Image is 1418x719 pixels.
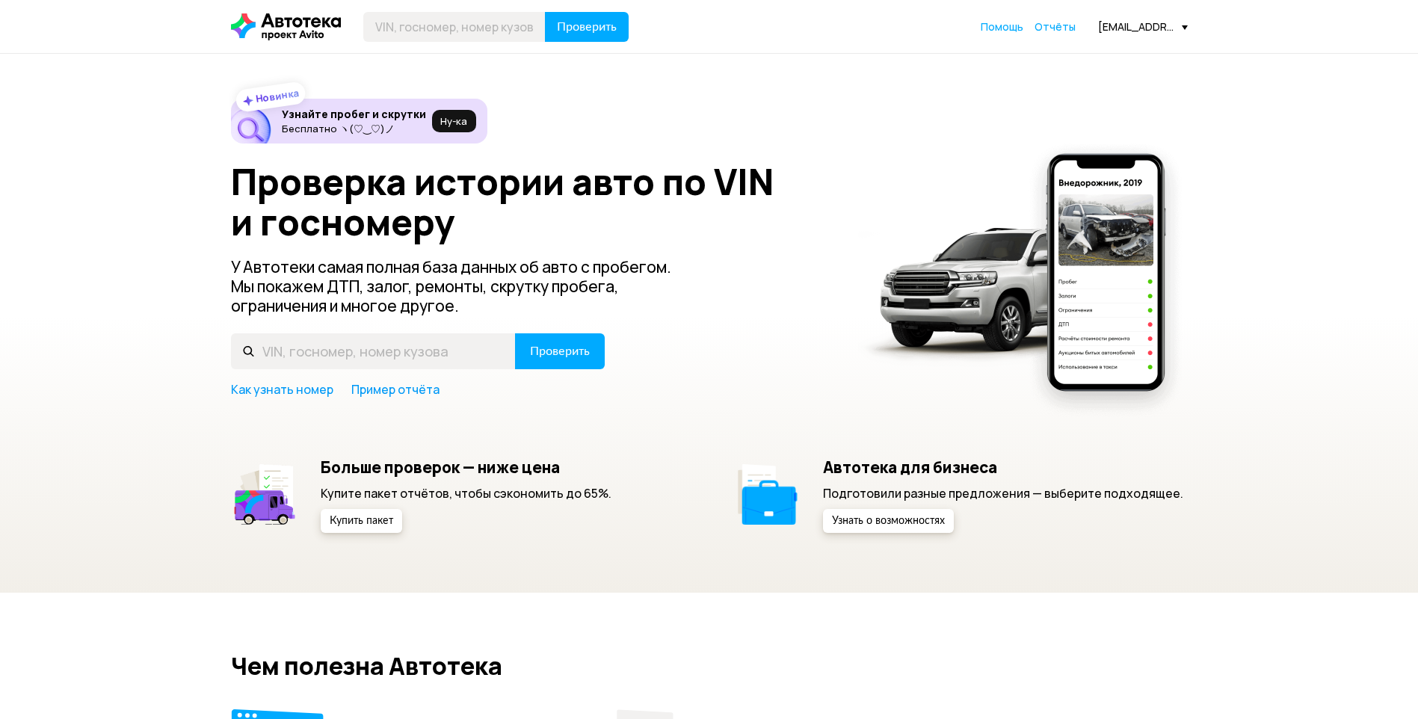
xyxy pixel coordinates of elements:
[440,115,467,127] span: Ну‑ка
[515,333,605,369] button: Проверить
[330,516,393,526] span: Купить пакет
[557,21,617,33] span: Проверить
[363,12,546,42] input: VIN, госномер, номер кузова
[282,123,426,135] p: Бесплатно ヽ(♡‿♡)ノ
[231,381,333,398] a: Как узнать номер
[231,161,839,242] h1: Проверка истории авто по VIN и госномеру
[321,509,402,533] button: Купить пакет
[231,333,516,369] input: VIN, госномер, номер кузова
[254,86,300,105] strong: Новинка
[832,516,945,526] span: Узнать о возможностях
[823,509,954,533] button: Узнать о возможностях
[321,485,611,502] p: Купите пакет отчётов, чтобы сэкономить до 65%.
[1098,19,1188,34] div: [EMAIL_ADDRESS][DOMAIN_NAME]
[823,457,1183,477] h5: Автотека для бизнеса
[545,12,629,42] button: Проверить
[530,345,590,357] span: Проверить
[231,652,1188,679] h2: Чем полезна Автотека
[981,19,1023,34] a: Помощь
[282,108,426,121] h6: Узнайте пробег и скрутки
[1035,19,1076,34] a: Отчёты
[351,381,440,398] a: Пример отчёта
[823,485,1183,502] p: Подготовили разные предложения — выберите подходящее.
[231,257,696,315] p: У Автотеки самая полная база данных об авто с пробегом. Мы покажем ДТП, залог, ремонты, скрутку п...
[321,457,611,477] h5: Больше проверок — ниже цена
